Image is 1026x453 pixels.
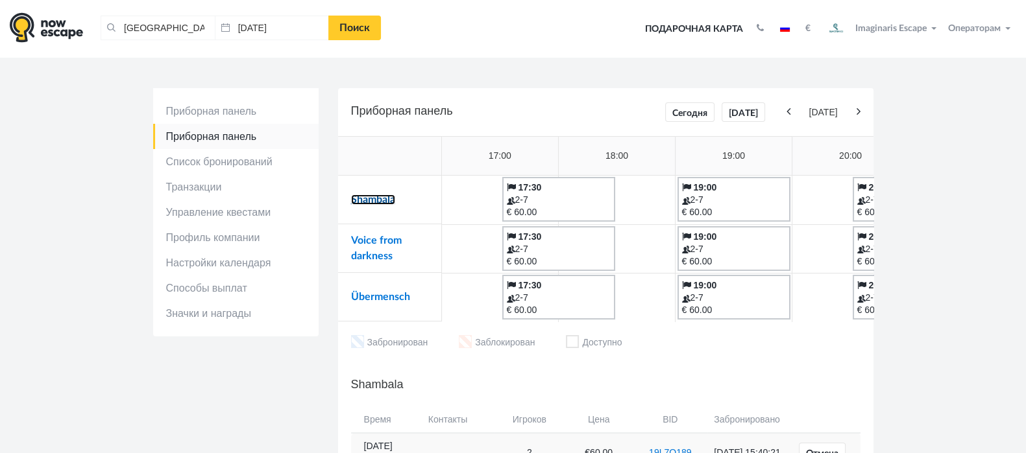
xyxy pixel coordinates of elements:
div: € 60.00 [507,255,611,268]
th: Забронировано [707,407,790,433]
a: Список бронирований [153,149,319,174]
div: € 60.00 [507,206,611,218]
b: 20:30 [868,231,892,242]
a: Приборная панель [153,99,319,124]
div: 2-7 [682,243,786,255]
b: 20:30 [868,182,892,192]
button: € [799,22,817,35]
li: Доступно [566,335,622,351]
span: Операторам [948,24,1001,33]
b: 19:00 [693,280,716,290]
a: Übermensch [351,292,410,302]
li: Заблокирован [459,335,535,351]
a: [DATE] [722,102,765,122]
a: Сегодня [665,102,715,122]
input: Город или название квеста [101,16,215,40]
b: 17:30 [518,280,541,290]
div: 2-7 [507,194,611,206]
a: 19:00 2-7 € 60.00 [678,275,790,319]
div: 2-7 [857,292,961,304]
input: Дата [215,16,329,40]
a: Shambala [351,194,395,205]
div: € 60.00 [857,255,961,268]
a: 19:00 2-7 € 60.00 [678,226,790,271]
a: Управление квестами [153,200,319,225]
div: € 60.00 [857,206,961,218]
th: Контакты [422,407,495,433]
b: 17:30 [518,182,541,192]
a: Подарочная карта [641,15,748,43]
b: 20:30 [868,280,892,290]
a: Voice from darkness [351,235,402,261]
img: logo [10,12,83,43]
th: BID [633,407,707,433]
div: € 60.00 [507,304,611,316]
a: 19:00 2-7 € 60.00 [678,177,790,222]
img: ru.jpg [780,25,790,32]
div: 2-7 [507,292,611,304]
div: 2-7 [857,194,961,206]
h5: Приборная панель [351,101,861,123]
span: [DATE] [793,106,853,119]
h5: Shambala [351,375,861,394]
th: Время [351,407,422,433]
button: Imaginaris Escape [820,16,942,41]
b: 19:00 [693,231,716,242]
b: 17:30 [518,231,541,242]
a: Приборная панель [153,124,319,149]
a: 17:30 2-7 € 60.00 [502,275,615,319]
li: Забронирован [351,335,428,351]
div: € 60.00 [857,304,961,316]
a: Значки и награды [153,301,319,326]
a: 17:30 2-7 € 60.00 [502,226,615,271]
strong: € [805,24,811,33]
a: 20:30 2-7 € 60.00 [853,177,966,222]
a: 20:30 2-7 € 60.00 [853,275,966,319]
div: 2-7 [682,194,786,206]
div: € 60.00 [682,304,786,316]
a: Поиск [328,16,381,40]
a: Способы выплат [153,275,319,301]
a: Настройки календаря [153,250,319,275]
a: Транзакции [153,174,319,200]
a: 20:30 2-7 € 60.00 [853,226,966,271]
th: Цена [565,407,633,433]
div: 2-7 [682,292,786,304]
a: 17:30 2-7 € 60.00 [502,177,615,222]
a: Профиль компании [153,225,319,250]
div: 2-7 [507,243,611,255]
button: Операторам [945,22,1016,35]
th: Игроков [495,407,565,433]
div: € 60.00 [682,206,786,218]
b: 19:00 [693,182,716,192]
div: 2-7 [857,243,961,255]
div: € 60.00 [682,255,786,268]
span: Imaginaris Escape [855,21,927,33]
